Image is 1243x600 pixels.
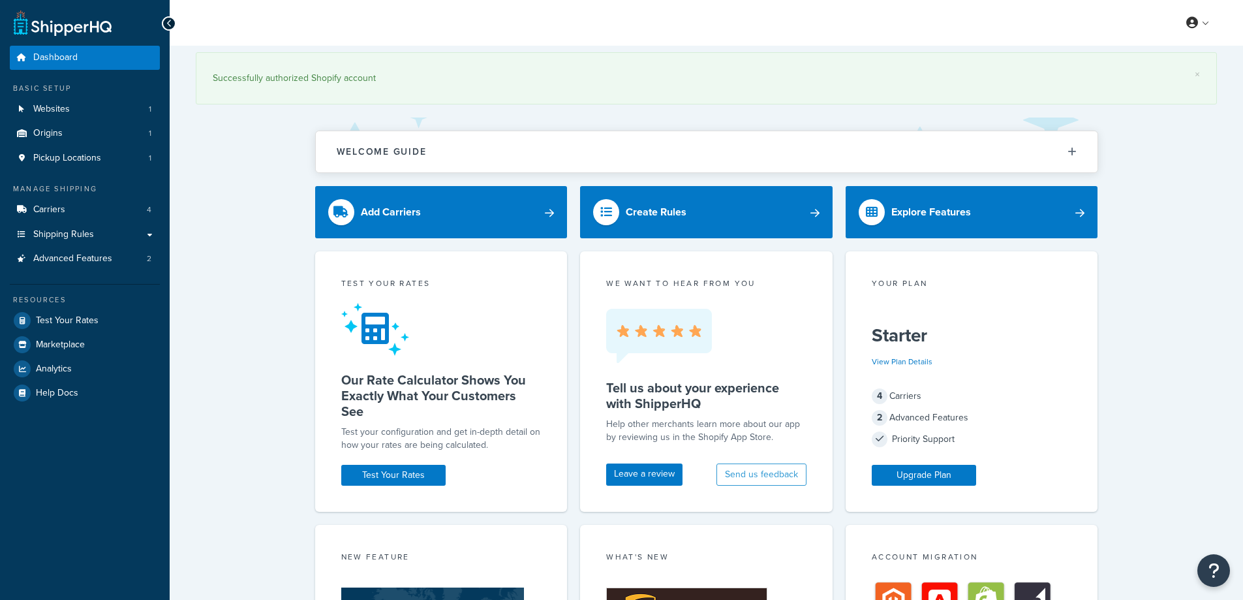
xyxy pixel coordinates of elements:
button: Send us feedback [716,464,806,486]
div: Advanced Features [872,409,1072,427]
a: Create Rules [580,186,833,238]
span: Help Docs [36,388,78,399]
div: Basic Setup [10,83,160,94]
a: Shipping Rules [10,223,160,247]
button: Welcome Guide [316,131,1097,172]
h5: Our Rate Calculator Shows You Exactly What Your Customers See [341,372,542,419]
div: Priority Support [872,430,1072,449]
span: 2 [872,410,887,426]
a: Test Your Rates [10,309,160,332]
a: Test Your Rates [341,465,446,486]
a: Dashboard [10,46,160,70]
span: 1 [149,104,151,115]
span: Analytics [36,364,72,375]
span: 4 [147,204,151,215]
button: Open Resource Center [1197,554,1230,587]
div: Account Migration [872,551,1072,566]
span: Websites [33,104,70,115]
div: Explore Features [891,203,971,221]
a: Websites1 [10,97,160,121]
div: Carriers [872,387,1072,405]
a: Upgrade Plan [872,465,976,486]
div: New Feature [341,551,542,566]
li: Pickup Locations [10,146,160,170]
a: Origins1 [10,121,160,146]
h5: Tell us about your experience with ShipperHQ [606,380,806,411]
a: Carriers4 [10,198,160,222]
span: Origins [33,128,63,139]
a: View Plan Details [872,356,932,368]
p: Help other merchants learn more about our app by reviewing us in the Shopify App Store. [606,418,806,444]
div: Test your rates [341,277,542,292]
li: Websites [10,97,160,121]
span: Pickup Locations [33,153,101,164]
a: × [1195,69,1200,80]
div: Add Carriers [361,203,421,221]
a: Leave a review [606,464,683,486]
span: Marketplace [36,339,85,351]
a: Analytics [10,357,160,381]
div: Resources [10,294,160,306]
div: Create Rules [626,203,686,221]
span: 1 [149,128,151,139]
li: Origins [10,121,160,146]
p: we want to hear from you [606,277,806,289]
span: Advanced Features [33,253,112,264]
h2: Welcome Guide [337,147,427,157]
span: 4 [872,388,887,404]
span: Carriers [33,204,65,215]
a: Advanced Features2 [10,247,160,271]
a: Add Carriers [315,186,568,238]
h5: Starter [872,325,1072,346]
span: Dashboard [33,52,78,63]
div: Test your configuration and get in-depth detail on how your rates are being calculated. [341,426,542,452]
div: What's New [606,551,806,566]
a: Help Docs [10,381,160,405]
span: Test Your Rates [36,315,99,326]
a: Pickup Locations1 [10,146,160,170]
span: 2 [147,253,151,264]
li: Carriers [10,198,160,222]
span: Shipping Rules [33,229,94,240]
div: Successfully authorized Shopify account [213,69,1200,87]
div: Manage Shipping [10,183,160,195]
li: Advanced Features [10,247,160,271]
span: 1 [149,153,151,164]
a: Marketplace [10,333,160,356]
a: Explore Features [846,186,1098,238]
div: Your Plan [872,277,1072,292]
